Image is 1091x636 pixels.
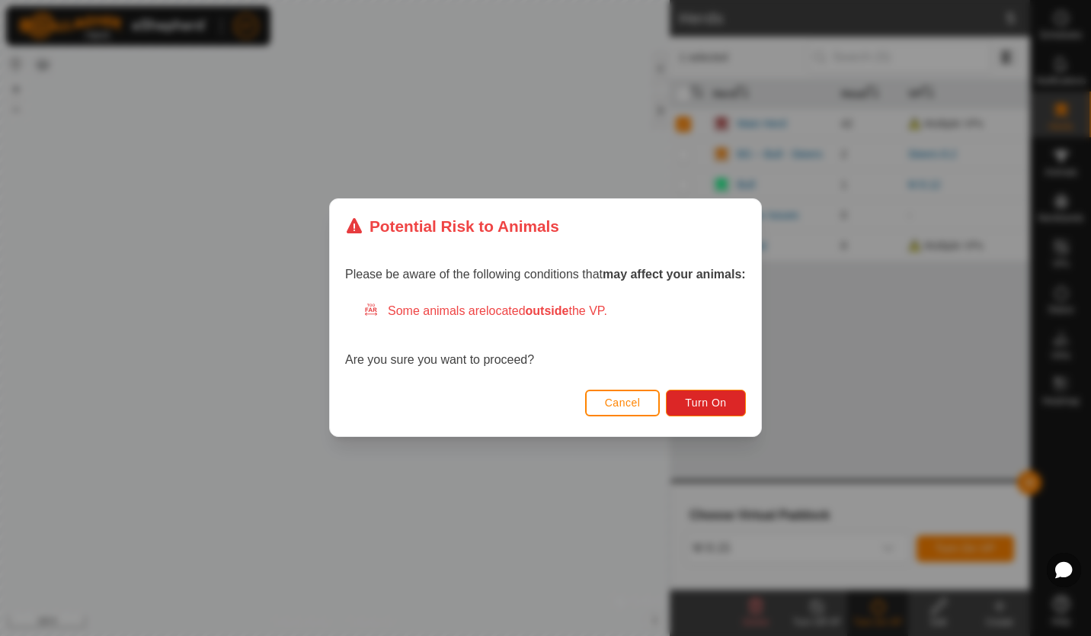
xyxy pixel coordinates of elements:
span: Turn On [686,397,727,410]
button: Turn On [667,390,746,416]
div: Are you sure you want to proceed? [345,303,746,370]
span: Please be aware of the following conditions that [345,268,746,281]
span: Cancel [605,397,641,410]
strong: may affect your animals: [603,268,746,281]
div: Some animals are [363,303,746,321]
div: Potential Risk to Animals [345,214,559,238]
span: located the VP. [486,305,607,318]
strong: outside [526,305,569,318]
button: Cancel [585,390,661,416]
